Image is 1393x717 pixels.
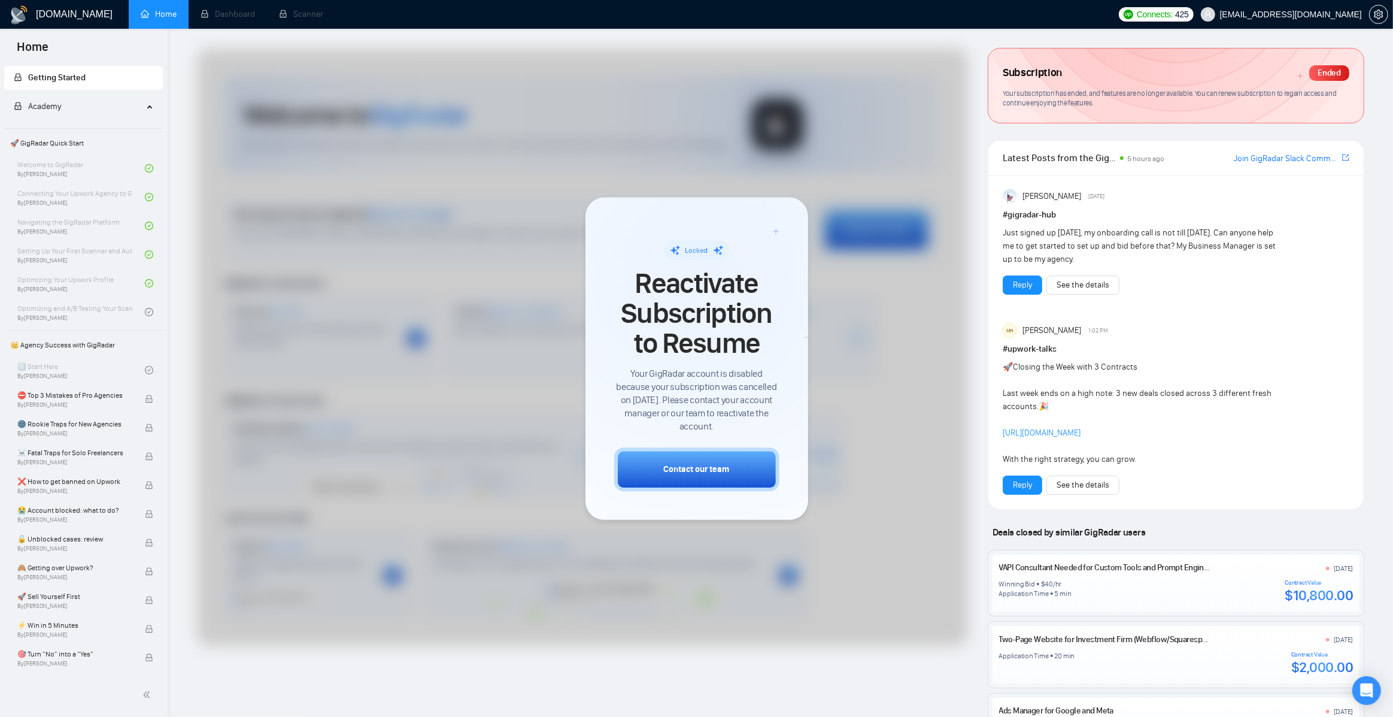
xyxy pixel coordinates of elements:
[145,481,153,489] span: lock
[14,73,22,81] span: lock
[1039,401,1049,412] span: 🎉
[1175,8,1188,21] span: 425
[1309,65,1349,81] div: Ended
[1013,279,1032,292] a: Reply
[1055,651,1075,661] div: 20 min
[17,545,132,552] span: By [PERSON_NAME]
[145,510,153,518] span: lock
[17,447,132,459] span: ☠️ Fatal Traps for Solo Freelancers
[141,9,177,19] a: homeHome
[1124,10,1133,19] img: upwork-logo.png
[17,619,132,631] span: ⚡ Win in 5 Minutes
[17,418,132,430] span: 🌚 Rookie Traps for New Agencies
[1089,325,1109,336] span: 1:02 PM
[17,648,132,660] span: 🎯 Turn “No” into a “Yes”
[17,533,132,545] span: 🔓 Unblocked cases: review
[17,488,132,495] span: By [PERSON_NAME]
[17,516,132,524] span: By [PERSON_NAME]
[142,689,154,701] span: double-left
[145,308,153,316] span: check-circle
[1003,361,1280,466] div: Closing the Week with 3 Contracts Last week ends on a high note: 3 new deals closed across 3 diff...
[1003,428,1081,438] a: [URL][DOMAIN_NAME]
[614,447,779,491] button: Contact our team
[999,651,1049,661] div: Application Time
[28,72,86,83] span: Getting Started
[17,603,132,610] span: By [PERSON_NAME]
[1003,276,1042,295] button: Reply
[988,522,1150,543] span: Deals closed by similar GigRadar users
[1127,155,1164,163] span: 5 hours ago
[1285,586,1353,604] div: $10,800.00
[1022,190,1081,203] span: [PERSON_NAME]
[145,538,153,547] span: lock
[1369,5,1388,24] button: setting
[614,367,779,433] span: Your GigRadar account is disabled because your subscription was cancelled on [DATE]. Please conta...
[17,430,132,437] span: By [PERSON_NAME]
[145,596,153,604] span: lock
[1334,564,1353,573] div: [DATE]
[999,589,1049,598] div: Application Time
[17,591,132,603] span: 🚀 Sell Yourself First
[14,101,61,111] span: Academy
[664,463,730,476] div: Contact our team
[1022,324,1081,337] span: [PERSON_NAME]
[5,131,162,155] span: 🚀 GigRadar Quick Start
[145,193,153,201] span: check-circle
[1089,191,1105,202] span: [DATE]
[17,476,132,488] span: ❌ How to get banned on Upwork
[1053,579,1061,589] div: /hr
[145,567,153,576] span: lock
[1003,150,1116,165] span: Latest Posts from the GigRadar Community
[1003,324,1016,337] div: MH
[999,579,1035,589] div: Winning Bid
[1334,707,1353,716] div: [DATE]
[1003,362,1013,372] span: 🚀
[1137,8,1173,21] span: Connects:
[1057,479,1109,492] a: See the details
[999,706,1114,716] a: Ads Manager for Google and Meta
[145,164,153,173] span: check-circle
[4,66,163,90] li: Getting Started
[685,246,708,255] span: Locked
[1003,208,1349,222] h1: # gigradar-hub
[145,366,153,374] span: check-circle
[999,634,1286,645] a: Two-Page Website for Investment Firm (Webflow/Squarespace, Phase 1 in 48 Hours)
[1057,279,1109,292] a: See the details
[145,222,153,230] span: check-circle
[1334,635,1353,645] div: [DATE]
[28,101,61,111] span: Academy
[1046,476,1119,495] button: See the details
[1342,153,1349,162] span: export
[1291,651,1353,658] div: Contract Value
[145,625,153,633] span: lock
[145,250,153,259] span: check-circle
[10,5,29,25] img: logo
[1041,579,1045,589] div: $
[1370,10,1388,19] span: setting
[1342,152,1349,164] a: export
[1003,63,1062,83] span: Subscription
[17,504,132,516] span: 😭 Account blocked: what to do?
[145,654,153,662] span: lock
[5,333,162,357] span: 👑 Agency Success with GigRadar
[17,562,132,574] span: 🙈 Getting over Upwork?
[17,401,132,409] span: By [PERSON_NAME]
[999,562,1227,573] a: VAPI Consultant Needed for Custom Tools and Prompt Engineering
[17,389,132,401] span: ⛔ Top 3 Mistakes of Pro Agencies
[145,452,153,461] span: lock
[17,459,132,466] span: By [PERSON_NAME]
[17,574,132,581] span: By [PERSON_NAME]
[1204,10,1212,19] span: user
[145,423,153,432] span: lock
[1013,479,1032,492] a: Reply
[1045,579,1054,589] div: 40
[145,395,153,403] span: lock
[1003,226,1280,266] div: Just signed up [DATE], my onboarding call is not till [DATE]. Can anyone help me to get started t...
[1369,10,1388,19] a: setting
[7,38,58,63] span: Home
[614,268,779,359] span: Reactivate Subscription to Resume
[145,279,153,288] span: check-circle
[1291,658,1353,676] div: $2,000.00
[1046,276,1119,295] button: See the details
[17,660,132,667] span: By [PERSON_NAME]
